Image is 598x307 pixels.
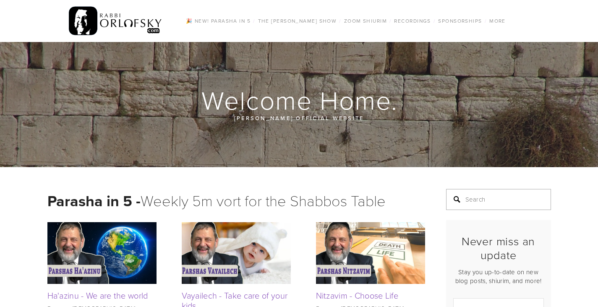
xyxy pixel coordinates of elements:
[453,268,544,285] p: Stay you up-to-date on new blog posts, shiurim, and more!
[339,17,341,24] span: /
[436,16,484,26] a: Sponsorships
[485,17,487,24] span: /
[47,222,157,283] img: Ha'azinu - We are the world
[256,16,339,26] a: The [PERSON_NAME] Show
[453,234,544,262] h2: Never miss an update
[253,17,255,24] span: /
[182,222,291,283] img: Vayailech - Take care of your kids
[47,289,148,301] a: Ha'azinu - We are the world
[47,87,552,113] h1: Welcome Home.
[433,17,436,24] span: /
[47,190,141,212] strong: Parasha in 5 -
[389,17,392,24] span: /
[316,222,425,283] img: Nitzavim - Choose Life
[342,16,389,26] a: Zoom Shiurim
[316,289,399,301] a: Nitzavim - Choose Life
[183,16,253,26] a: 🎉 NEW! Parasha in 5
[392,16,433,26] a: Recordings
[98,113,501,123] p: [PERSON_NAME] official website
[69,5,162,37] img: RabbiOrlofsky.com
[487,16,508,26] a: More
[47,189,425,212] h1: Weekly 5m vort for the Shabbos Table
[446,189,551,210] input: Search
